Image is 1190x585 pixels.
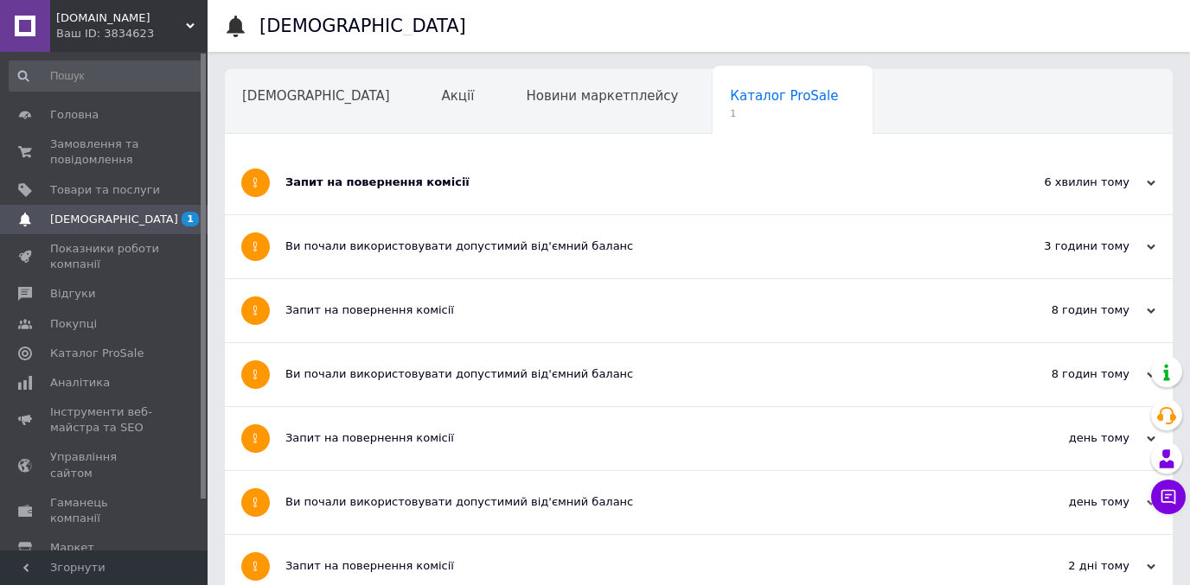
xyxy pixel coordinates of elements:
[982,302,1155,318] div: 8 годин тому
[285,366,982,382] div: Ви почали використовувати допустимий від'ємний баланс
[50,107,99,123] span: Головна
[285,302,982,318] div: Запит на повернення комісії
[50,137,160,168] span: Замовлення та повідомлення
[56,26,208,41] div: Ваш ID: 3834623
[285,558,982,574] div: Запит на повернення комісії
[242,88,390,104] span: [DEMOGRAPHIC_DATA]
[285,238,982,254] div: Ви почали використовувати допустимий від'ємний баланс
[50,241,160,272] span: Показники роботи компанії
[56,10,186,26] span: UnMy.Shop
[285,175,982,190] div: Запит на повернення комісії
[50,404,160,436] span: Інструменти веб-майстра та SEO
[182,212,199,226] span: 1
[285,494,982,510] div: Ви почали використовувати допустимий від'ємний баланс
[1151,480,1186,514] button: Чат з покупцем
[730,107,838,120] span: 1
[982,494,1155,510] div: день тому
[50,540,94,556] span: Маркет
[259,16,466,36] h1: [DEMOGRAPHIC_DATA]
[50,495,160,526] span: Гаманець компанії
[285,430,982,446] div: Запит на повернення комісії
[982,430,1155,446] div: день тому
[982,175,1155,190] div: 6 хвилин тому
[9,60,204,92] input: Пошук
[982,238,1155,254] div: 3 години тому
[50,286,95,302] span: Відгуки
[526,88,678,104] span: Новини маркетплейсу
[50,346,144,361] span: Каталог ProSale
[982,558,1155,574] div: 2 дні тому
[50,375,110,391] span: Аналітика
[50,449,160,480] span: Управління сайтом
[50,316,97,332] span: Покупці
[50,182,160,198] span: Товари та послуги
[982,366,1155,382] div: 8 годин тому
[50,212,178,227] span: [DEMOGRAPHIC_DATA]
[442,88,475,104] span: Акції
[730,88,838,104] span: Каталог ProSale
